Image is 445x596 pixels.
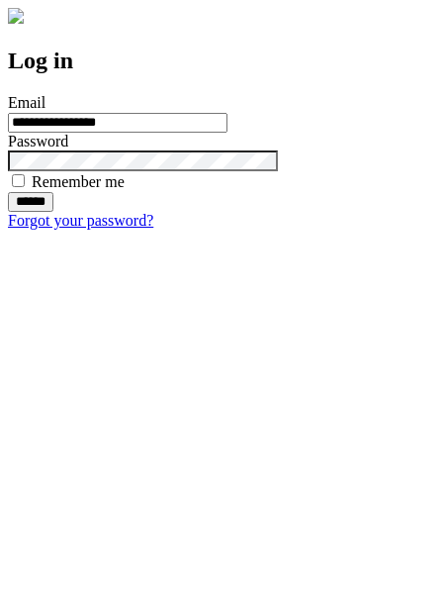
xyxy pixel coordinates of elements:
[8,48,437,74] h2: Log in
[8,94,45,111] label: Email
[8,133,68,149] label: Password
[8,212,153,229] a: Forgot your password?
[8,8,24,24] img: logo-4e3dc11c47720685a147b03b5a06dd966a58ff35d612b21f08c02c0306f2b779.png
[32,173,125,190] label: Remember me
